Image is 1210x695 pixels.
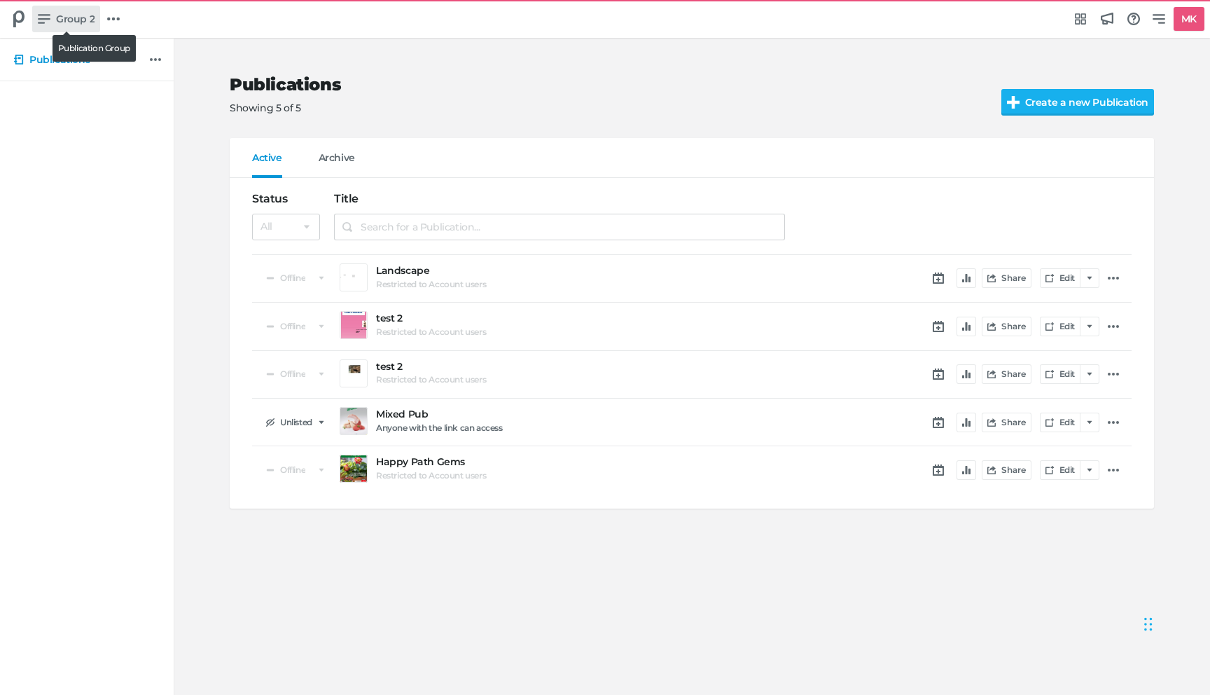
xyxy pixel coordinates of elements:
button: Share [982,364,1031,384]
a: Additional actions... [147,51,164,68]
span: Offline [280,370,305,378]
label: Create a new Publication [1001,89,1154,116]
a: Additional actions... [1105,318,1122,335]
a: Happy Path Gems [376,456,785,468]
span: Offline [280,322,305,331]
span: Offline [280,274,305,282]
a: Additional actions... [1105,462,1122,479]
a: Schedule Publication [930,366,947,383]
a: Mixed Pub [376,408,785,420]
h6: Restricted to Account users [376,327,486,337]
a: Schedule Publication [930,414,947,431]
a: Edit [1040,317,1080,336]
a: Preview [340,455,368,483]
button: Share [982,268,1031,288]
button: Share [982,317,1031,336]
h6: Anyone with the link can access [376,423,503,433]
button: Share [982,460,1031,480]
h4: Status [252,192,320,205]
a: Schedule Publication [930,462,947,479]
a: Preview [340,359,368,387]
span: Offline [280,466,305,474]
a: Schedule Publication [930,270,947,287]
a: Preview [340,263,368,291]
a: Publications [8,47,146,72]
p: Showing 5 of 5 [230,101,979,116]
h6: Restricted to Account users [376,280,486,289]
div: Group 2 [6,6,32,32]
div: Drag [1144,603,1153,645]
h6: Restricted to Account users [376,375,486,385]
input: Search for a Publication... [334,214,785,240]
a: Active [252,152,282,178]
input: Create a new Publication [1001,89,1185,116]
a: Integrations Hub [1069,7,1092,31]
iframe: Chat Widget [1140,589,1210,656]
button: Share [982,413,1031,432]
a: Edit [1040,268,1080,288]
a: Preview [340,407,368,435]
a: Additional actions... [1105,366,1122,383]
a: Edit [1040,364,1080,384]
a: Archive [319,152,355,178]
a: test 2 [376,312,785,324]
a: test 2 [376,361,785,373]
span: Unlisted [280,418,312,427]
a: Edit [1040,413,1080,432]
a: Preview [340,311,368,339]
a: Additional actions... [1105,270,1122,287]
h6: Restricted to Account users [376,471,486,481]
h2: Publications [230,75,979,95]
a: Schedule Publication [930,318,947,335]
h4: Title [334,192,785,205]
h5: MK [1176,8,1202,31]
a: Landscape [376,265,785,277]
a: Additional actions... [1105,414,1122,431]
a: Edit [1040,460,1080,480]
h5: Publications [29,54,90,66]
span: Group 2 [56,11,95,27]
